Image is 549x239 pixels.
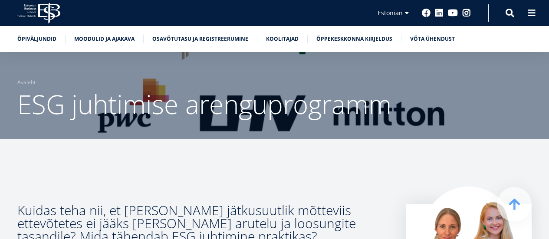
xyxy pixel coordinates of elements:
[422,9,431,17] a: Facebook
[316,35,392,43] a: Õppekeskkonna kirjeldus
[462,9,471,17] a: Instagram
[410,35,455,43] a: Võta ühendust
[448,9,458,17] a: Youtube
[17,86,391,122] span: ESG juhtimise arenguprogramm
[266,35,299,43] a: Koolitajad
[17,78,36,87] a: Avaleht
[17,35,56,43] a: Õpiväljundid
[435,9,444,17] a: Linkedin
[152,35,248,43] a: Osavõtutasu ja registreerumine
[74,35,135,43] a: Moodulid ja ajakava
